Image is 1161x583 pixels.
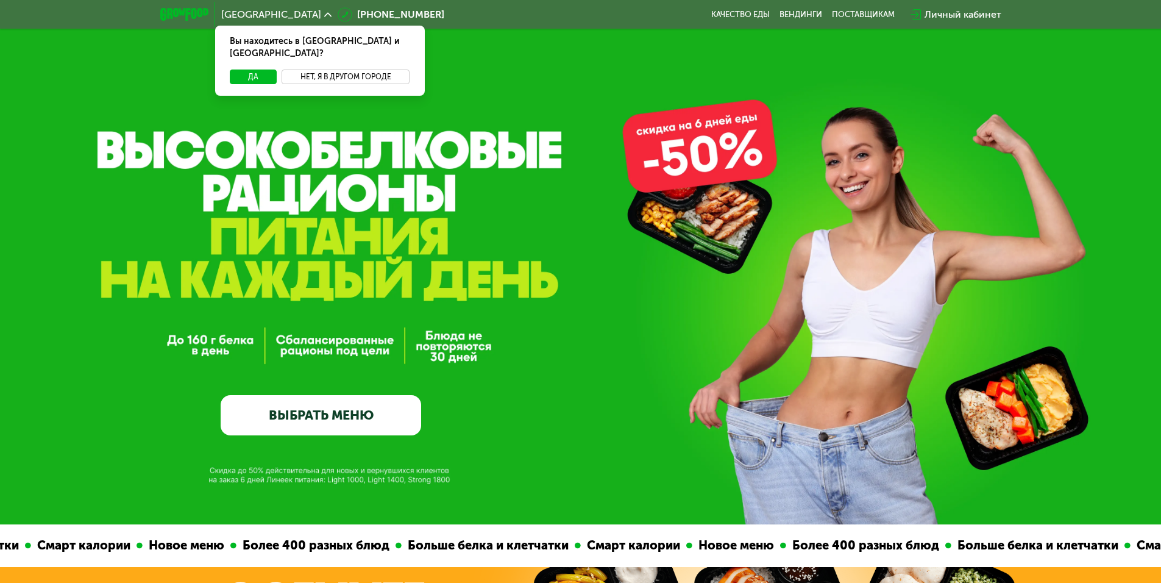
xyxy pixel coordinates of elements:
[398,536,571,555] div: Больше белка и клетчатки
[689,536,776,555] div: Новое меню
[832,10,895,20] div: поставщикам
[577,536,683,555] div: Смарт калории
[139,536,227,555] div: Новое меню
[230,70,277,84] button: Да
[779,10,822,20] a: Вендинги
[221,10,321,20] span: [GEOGRAPHIC_DATA]
[221,395,421,435] a: ВЫБРАТЬ МЕНЮ
[282,70,410,84] button: Нет, я в другом городе
[233,536,392,555] div: Более 400 разных блюд
[711,10,770,20] a: Качество еды
[338,7,444,22] a: [PHONE_NUMBER]
[27,536,133,555] div: Смарт калории
[925,7,1001,22] div: Личный кабинет
[783,536,942,555] div: Более 400 разных блюд
[948,536,1121,555] div: Больше белка и клетчатки
[215,26,425,70] div: Вы находитесь в [GEOGRAPHIC_DATA] и [GEOGRAPHIC_DATA]?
